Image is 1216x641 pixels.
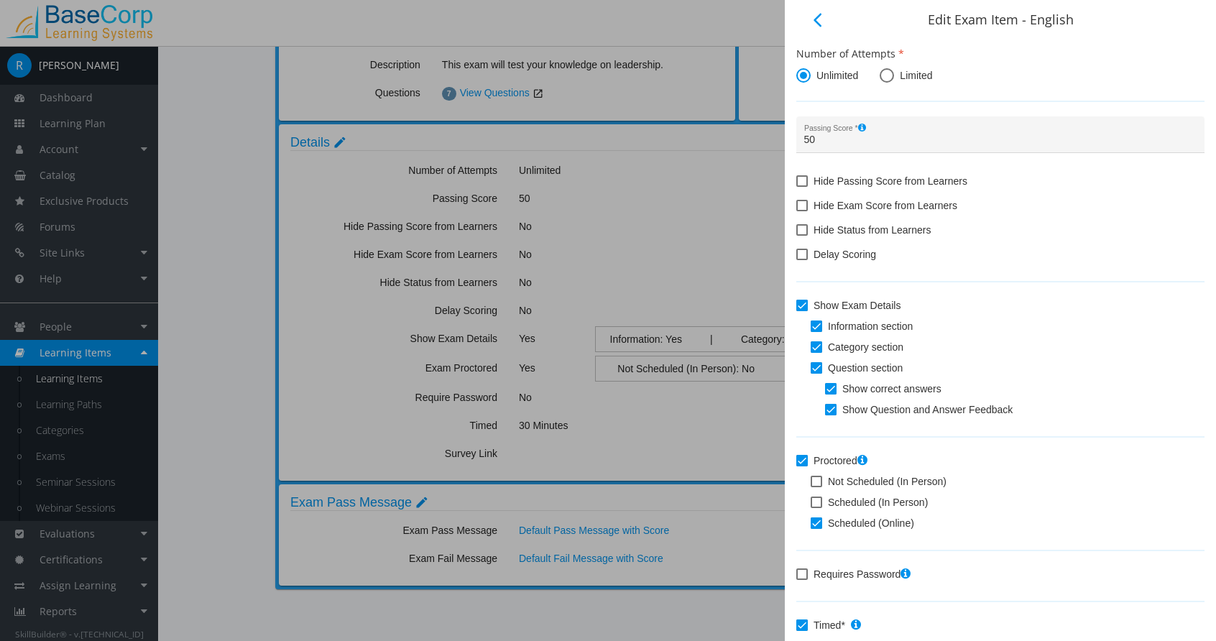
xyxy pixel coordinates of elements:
[842,380,941,397] span: Show correct answers
[828,473,946,490] span: Not Scheduled (In Person)
[814,246,876,263] span: Delay Scoring
[814,297,901,314] span: Show Exam Details
[814,197,957,214] span: Hide Exam Score from Learners
[814,172,967,190] span: Hide Passing Score from Learners
[814,566,911,583] span: Requires Password
[828,318,913,335] span: Information section
[809,11,826,29] mat-icon: arrow_back_ios
[814,617,861,634] span: Timed
[828,494,928,511] span: Scheduled (In Person)
[814,221,931,239] span: Hide Status from Learners
[842,401,1013,418] span: Show Question and Answer Feedback
[811,68,858,83] span: Unlimited
[804,124,865,132] mat-label: Passing Score *
[796,13,1205,27] h2: Edit Exam Item - English
[894,68,932,83] span: Limited
[814,452,867,469] span: Proctored
[828,359,903,377] span: Question section
[796,42,904,61] label: Number of Attempts
[828,515,914,532] span: Scheduled (Online)
[828,338,903,356] span: Category section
